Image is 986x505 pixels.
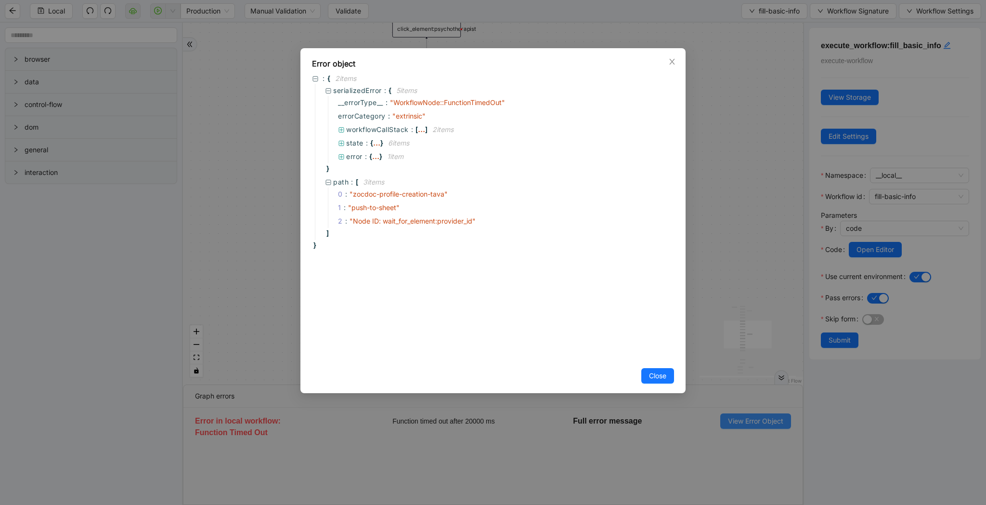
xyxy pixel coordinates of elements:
span: : [386,97,388,108]
div: : [344,202,346,213]
span: Close [649,371,666,381]
span: " Node ID: wait_for_element:provider_id " [350,217,476,225]
span: } [312,240,316,251]
span: " extrinsic " [392,112,426,120]
span: 5 item s [396,86,417,94]
span: workflowCallStack [346,125,409,133]
span: errorCategory [338,111,386,121]
div: ... [418,127,425,132]
span: 1 item [387,152,403,160]
span: : [323,73,325,84]
div: : [345,216,348,226]
div: Error object [312,58,674,69]
span: 2 item s [335,74,356,82]
span: state [346,139,363,147]
span: : [366,138,368,148]
span: path [333,178,349,186]
span: : [384,85,387,96]
span: __errorType__ [338,97,383,108]
div: ... [373,140,380,145]
div: ... [372,154,379,159]
span: 3 item s [363,178,384,186]
span: error [346,152,363,160]
span: : [411,124,414,135]
span: 6 item s [388,139,409,147]
span: : [351,177,353,187]
span: } [379,151,382,162]
span: [ [415,124,418,135]
span: { [370,138,373,148]
span: ] [425,124,428,135]
span: close [668,58,676,66]
span: { [369,151,372,162]
span: : [388,111,390,121]
span: " WorkflowNode::FunctionTimedOut " [390,98,505,106]
span: 1 [338,202,348,213]
span: [ [356,177,358,187]
span: 2 [338,216,350,226]
span: " push-to-sheet " [348,203,400,212]
span: ] [325,228,329,239]
span: 0 [338,189,350,199]
div: : [345,189,348,199]
button: Close [641,368,674,384]
button: Close [667,56,677,67]
span: { [389,85,391,96]
span: serializedError [333,86,382,94]
span: " zocdoc-profile-creation-tava " [350,190,448,198]
span: { [327,73,330,84]
span: 2 item s [432,125,454,133]
span: : [365,151,367,162]
span: } [325,163,329,174]
span: } [380,138,383,148]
